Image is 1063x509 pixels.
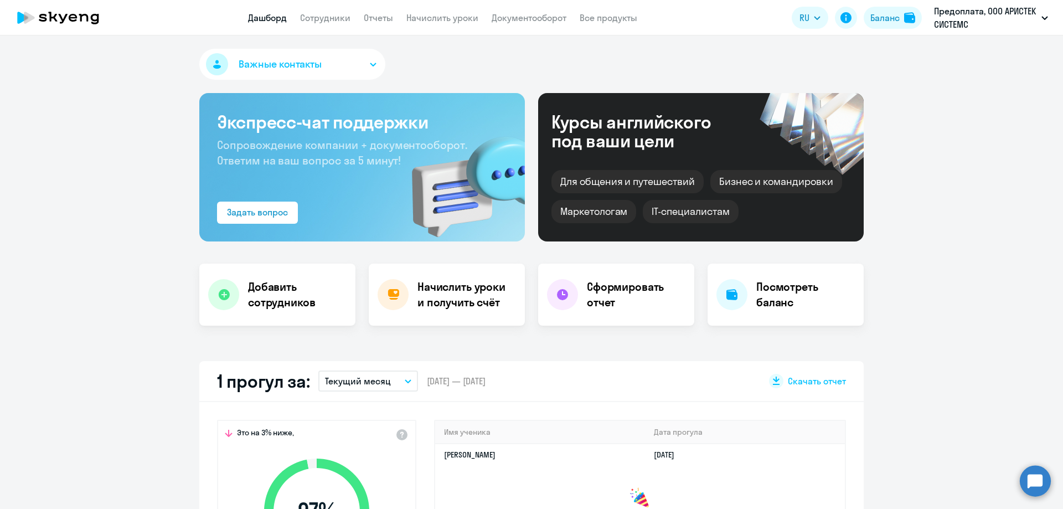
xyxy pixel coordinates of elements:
div: Для общения и путешествий [551,170,704,193]
h3: Экспресс-чат поддержки [217,111,507,133]
h4: Сформировать отчет [587,279,685,310]
div: Маркетологам [551,200,636,223]
img: bg-img [396,117,525,241]
a: [DATE] [654,450,683,460]
button: Предоплата, ООО АРИСТЕК СИСТЕМС [928,4,1054,31]
button: Текущий месяц [318,371,418,392]
button: Важные контакты [199,49,385,80]
h2: 1 прогул за: [217,370,309,392]
button: Задать вопрос [217,202,298,224]
a: Дашборд [248,12,287,23]
button: RU [792,7,828,29]
p: Предоплата, ООО АРИСТЕК СИСТЕМС [934,4,1037,31]
a: Начислить уроки [406,12,478,23]
h4: Добавить сотрудников [248,279,347,310]
span: Это на 3% ниже, [237,428,294,441]
a: Документооборот [492,12,566,23]
span: Важные контакты [239,57,322,71]
a: Все продукты [580,12,637,23]
div: IT-специалистам [643,200,738,223]
div: Баланс [870,11,900,24]
span: RU [799,11,809,24]
div: Задать вопрос [227,205,288,219]
span: Сопровождение компании + документооборот. Ответим на ваш вопрос за 5 минут! [217,138,467,167]
th: Дата прогула [645,421,845,444]
span: [DATE] — [DATE] [427,375,486,387]
a: Сотрудники [300,12,350,23]
span: Скачать отчет [788,375,846,387]
div: Курсы английского под ваши цели [551,112,741,150]
div: Бизнес и командировки [710,170,842,193]
h4: Начислить уроки и получить счёт [417,279,514,310]
p: Текущий месяц [325,374,391,388]
button: Балансbalance [864,7,922,29]
img: balance [904,12,915,23]
a: [PERSON_NAME] [444,450,496,460]
a: Отчеты [364,12,393,23]
h4: Посмотреть баланс [756,279,855,310]
th: Имя ученика [435,421,645,444]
